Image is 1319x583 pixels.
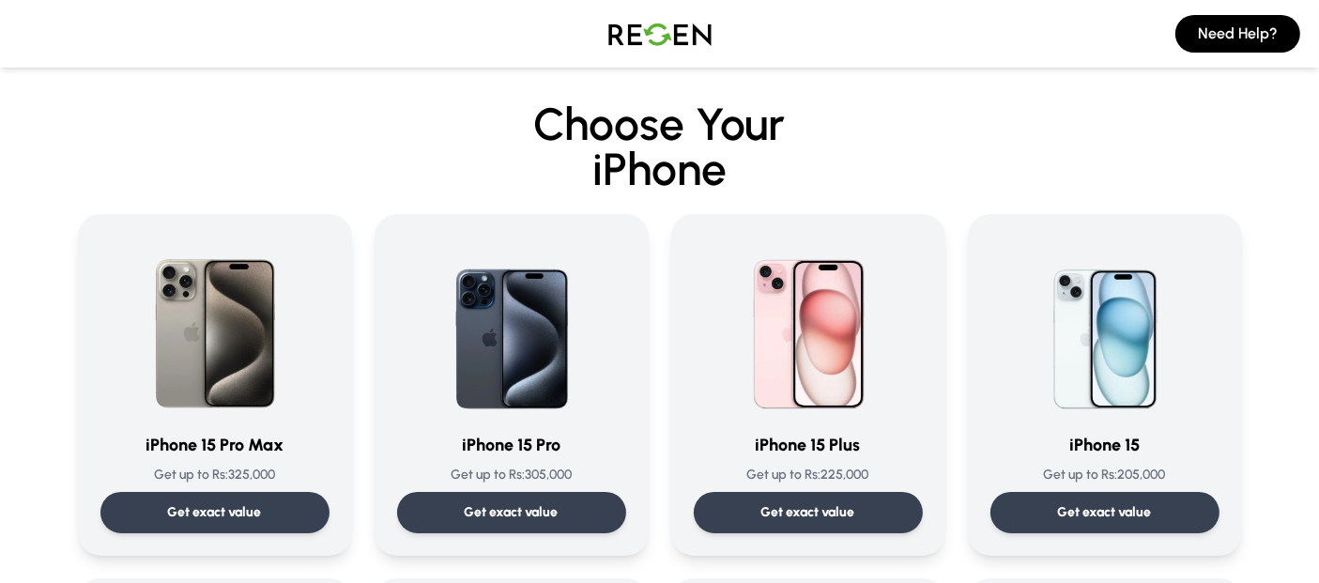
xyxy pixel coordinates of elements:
[422,237,602,417] img: iPhone 15 Pro
[168,503,262,522] p: Get exact value
[694,432,923,458] h3: iPhone 15 Plus
[100,466,330,484] p: Get up to Rs: 325,000
[718,237,898,417] img: iPhone 15 Plus
[694,466,923,484] p: Get up to Rs: 225,000
[1058,503,1152,522] p: Get exact value
[78,146,1242,192] span: iPhone
[397,466,626,484] p: Get up to Rs: 305,000
[465,503,559,522] p: Get exact value
[100,432,330,458] h3: iPhone 15 Pro Max
[125,237,305,417] img: iPhone 15 Pro Max
[1015,237,1195,417] img: iPhone 15
[990,466,1219,484] p: Get up to Rs: 205,000
[534,97,786,151] span: Choose Your
[594,8,726,60] img: Logo
[1175,15,1300,53] button: Need Help?
[397,432,626,458] h3: iPhone 15 Pro
[761,503,855,522] p: Get exact value
[990,432,1219,458] h3: iPhone 15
